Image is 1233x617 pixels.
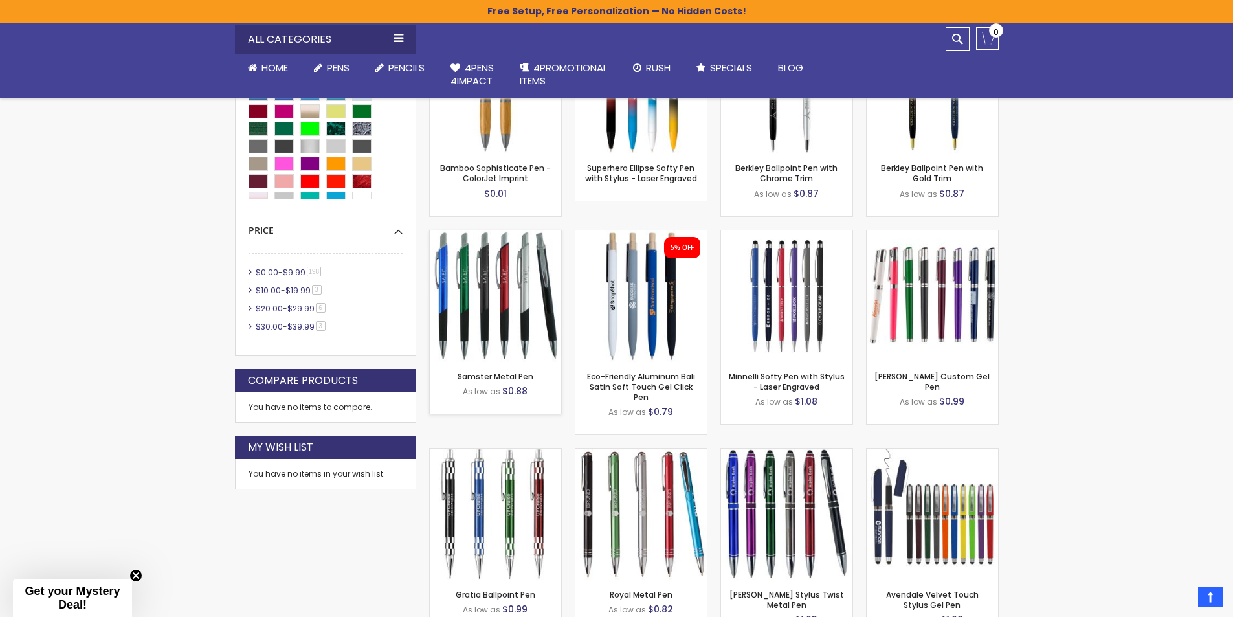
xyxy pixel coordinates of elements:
a: Gratia Ballpoint Pen [430,448,561,459]
span: As low as [900,188,937,199]
span: As low as [463,386,500,397]
span: As low as [755,396,793,407]
span: $0.99 [939,395,964,408]
a: Avendale Velvet Touch Stylus Gel Pen [886,589,979,611]
a: Pencils [362,54,438,82]
div: You have no items to compare. [235,392,416,423]
a: Berkley Ballpoint Pen with Gold Trim [881,163,983,184]
a: $10.00-$19.993 [252,285,326,296]
img: Royal Metal Pen [575,449,707,580]
span: As low as [463,604,500,615]
a: Berkley Ballpoint Pen with Chrome Trim [735,163,838,184]
span: $30.00 [256,321,283,332]
span: As low as [608,407,646,418]
a: $0.00-$9.99198 [252,267,326,278]
a: $30.00-$39.993 [252,321,330,332]
span: $9.99 [283,267,305,278]
span: $0.87 [794,187,819,200]
span: Rush [646,61,671,74]
img: Eco-Friendly Aluminum Bali Satin Soft Touch Gel Click Pen [575,230,707,362]
span: $0.00 [256,267,278,278]
a: Superhero Ellipse Softy Pen with Stylus - Laser Engraved [585,163,697,184]
span: Home [261,61,288,74]
span: $0.79 [648,405,673,418]
div: 5% OFF [671,243,694,252]
div: Price [249,215,403,237]
a: Pens [301,54,362,82]
span: $0.88 [502,385,528,398]
span: $0.87 [939,187,964,200]
span: $20.00 [256,303,283,314]
span: 0 [994,26,999,38]
iframe: Google Customer Reviews [1126,582,1233,617]
a: Rush [620,54,683,82]
span: $10.00 [256,285,281,296]
img: Gratia Ballpoint Pen [430,449,561,580]
img: Avendale Velvet Touch Stylus Gel Pen [867,449,998,580]
span: Get your Mystery Deal! [25,585,120,611]
div: Get your Mystery Deal!Close teaser [13,579,132,617]
span: Specials [710,61,752,74]
span: 6 [316,303,326,313]
span: 4PROMOTIONAL ITEMS [520,61,607,87]
span: $0.99 [502,603,528,616]
span: $0.01 [484,187,507,200]
a: Royal Metal Pen [575,448,707,459]
span: $1.08 [795,395,817,408]
a: 0 [976,27,999,50]
a: Eco-Friendly Aluminum Bali Satin Soft Touch Gel Click Pen [575,230,707,241]
a: [PERSON_NAME] Custom Gel Pen [874,371,990,392]
a: Samster Metal Pen [430,230,561,241]
span: Blog [778,61,803,74]
a: Eco-Friendly Aluminum Bali Satin Soft Touch Gel Click Pen [587,371,695,403]
span: Pencils [388,61,425,74]
a: Samster Metal Pen [458,371,533,382]
a: Gratia Ballpoint Pen [456,589,535,600]
a: $20.00-$29.996 [252,303,330,314]
a: Minnelli Softy Pen with Stylus - Laser Engraved [729,371,845,392]
span: 4Pens 4impact [450,61,494,87]
a: Royal Metal Pen [610,589,672,600]
img: Minnelli Softy Pen with Stylus - Laser Engraved [721,230,852,362]
span: 3 [312,285,322,295]
span: Pens [327,61,350,74]
a: Avendale Velvet Touch Stylus Gel Pen [867,448,998,459]
a: Specials [683,54,765,82]
img: Earl Custom Gel Pen [867,230,998,362]
span: 198 [307,267,322,276]
img: Colter Stylus Twist Metal Pen [721,449,852,580]
span: $39.99 [287,321,315,332]
strong: Compare Products [248,374,358,388]
span: $29.99 [287,303,315,314]
strong: My Wish List [248,440,313,454]
span: 3 [316,321,326,331]
span: As low as [754,188,792,199]
a: Home [235,54,301,82]
img: Samster Metal Pen [430,230,561,362]
a: Minnelli Softy Pen with Stylus - Laser Engraved [721,230,852,241]
div: All Categories [235,25,416,54]
span: $0.82 [648,603,673,616]
a: Earl Custom Gel Pen [867,230,998,241]
span: As low as [608,604,646,615]
a: Colter Stylus Twist Metal Pen [721,448,852,459]
a: Blog [765,54,816,82]
button: Close teaser [129,569,142,582]
span: As low as [900,396,937,407]
span: $19.99 [285,285,311,296]
a: 4Pens4impact [438,54,507,96]
a: 4PROMOTIONALITEMS [507,54,620,96]
a: Bamboo Sophisticate Pen - ColorJet Imprint [440,163,551,184]
div: You have no items in your wish list. [249,469,403,479]
a: [PERSON_NAME] Stylus Twist Metal Pen [729,589,844,611]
